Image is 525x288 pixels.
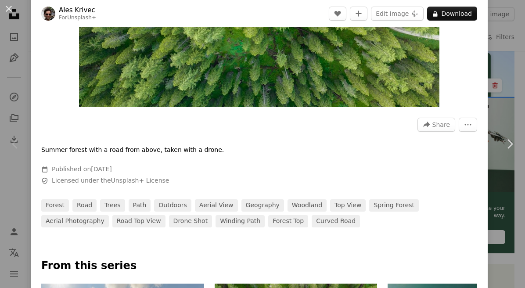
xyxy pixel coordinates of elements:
a: spring forest [369,199,419,212]
button: Download [427,7,477,21]
a: forest top [268,215,308,227]
a: geography [241,199,284,212]
a: Ales Krivec [59,6,96,14]
button: Edit image [371,7,424,21]
p: Summer forest with a road from above, taken with a drone. [41,146,224,155]
a: aerial view [195,199,238,212]
button: Add to Collection [350,7,367,21]
a: top view [330,199,366,212]
p: From this series [41,259,477,273]
a: curved road [312,215,360,227]
a: woodland [288,199,327,212]
a: road top view [112,215,165,227]
a: drone shot [169,215,212,227]
a: road [72,199,97,212]
a: Next [494,102,525,186]
span: Share [432,118,450,131]
a: Unsplash+ [67,14,96,21]
button: Share this image [417,118,455,132]
button: More Actions [459,118,477,132]
span: Published on [52,166,112,173]
button: Like [329,7,346,21]
a: outdoors [154,199,191,212]
a: path [129,199,151,212]
span: Licensed under the [52,176,169,185]
div: For [59,14,96,22]
a: winding path [216,215,265,227]
a: forest [41,199,69,212]
a: aerial photography [41,215,109,227]
time: November 18, 2022 at 4:41:11 AM GMT+11 [91,166,111,173]
a: Unsplash+ License [111,177,169,184]
img: Go to Ales Krivec's profile [41,7,55,21]
a: trees [100,199,125,212]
